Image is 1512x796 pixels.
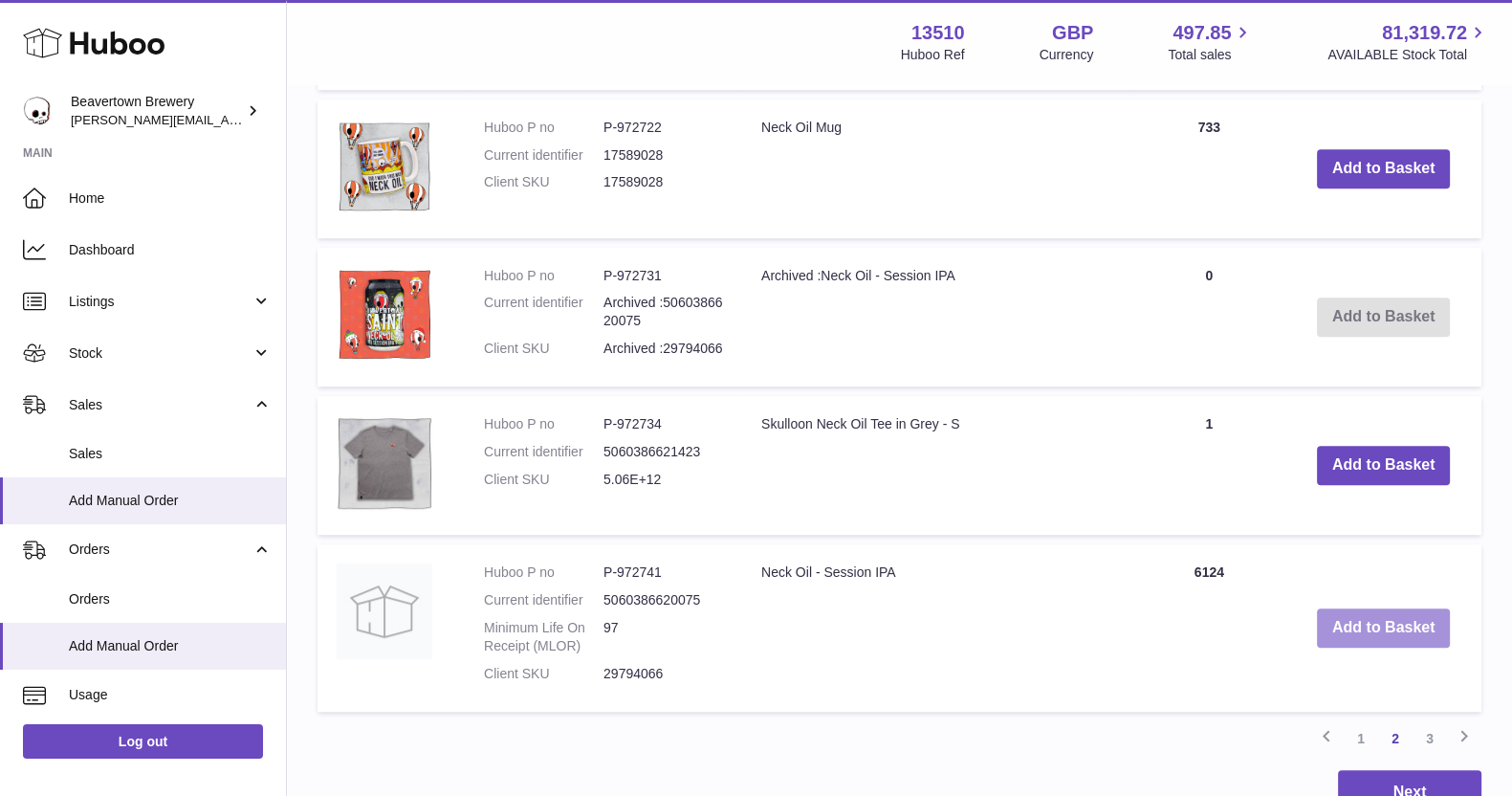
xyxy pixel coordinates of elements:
[603,665,723,683] dd: 29794066
[337,564,432,659] img: Neck Oil - Session IPA
[69,293,252,311] span: Listings
[484,443,603,461] dt: Current identifier
[1413,721,1447,756] a: 3
[1327,46,1489,64] span: AVAILABLE Stock Total
[901,46,965,64] div: Huboo Ref
[603,119,723,137] dd: P-972722
[603,471,723,489] dd: 5.06E+12
[1317,446,1451,485] button: Add to Basket
[69,541,252,559] span: Orders
[1132,248,1285,387] td: 0
[1344,721,1378,756] a: 1
[484,415,603,433] dt: Huboo P no
[1327,20,1489,64] a: 81,319.72 AVAILABLE Stock Total
[69,492,272,510] span: Add Manual Order
[1132,544,1285,711] td: 6124
[484,665,603,683] dt: Client SKU
[69,189,272,208] span: Home
[69,445,272,463] span: Sales
[1172,20,1231,46] span: 497.85
[484,619,603,655] dt: Minimum Life On Receipt (MLOR)
[603,591,723,609] dd: 5060386620075
[1317,149,1451,188] button: Add to Basket
[603,415,723,433] dd: P-972734
[69,637,272,655] span: Add Manual Order
[603,619,723,655] dd: 97
[1132,396,1285,535] td: 1
[603,564,723,582] dd: P-972741
[742,396,1132,535] td: Skulloon Neck Oil Tee in Grey - S
[69,686,272,704] span: Usage
[71,112,486,127] span: [PERSON_NAME][EMAIL_ADDRESS][PERSON_NAME][DOMAIN_NAME]
[484,173,603,191] dt: Client SKU
[71,93,243,129] div: Beavertown Brewery
[742,248,1132,387] td: Archived :Neck Oil - Session IPA
[603,294,723,330] dd: Archived :5060386620075
[1132,99,1285,238] td: 733
[484,591,603,609] dt: Current identifier
[1317,608,1451,648] button: Add to Basket
[69,590,272,608] span: Orders
[484,564,603,582] dt: Huboo P no
[603,173,723,191] dd: 17589028
[911,20,965,46] strong: 13510
[742,99,1132,238] td: Neck Oil Mug
[484,294,603,330] dt: Current identifier
[1040,46,1094,64] div: Currency
[1378,721,1413,756] a: 2
[603,267,723,285] dd: P-972731
[603,443,723,461] dd: 5060386621423
[603,340,723,358] dd: Archived :29794066
[337,119,432,214] img: Neck Oil Mug
[484,267,603,285] dt: Huboo P no
[23,97,52,125] img: richard.gilbert-cross@beavertownbrewery.co.uk
[23,724,263,759] a: Log out
[484,119,603,137] dt: Huboo P no
[69,344,252,363] span: Stock
[69,396,252,414] span: Sales
[484,146,603,165] dt: Current identifier
[1168,20,1253,64] a: 497.85 Total sales
[484,340,603,358] dt: Client SKU
[484,471,603,489] dt: Client SKU
[337,415,432,511] img: Skulloon Neck Oil Tee in Grey - S
[1052,20,1093,46] strong: GBP
[337,267,432,363] img: Archived :Neck Oil - Session IPA
[1168,46,1253,64] span: Total sales
[742,544,1132,711] td: Neck Oil - Session IPA
[1382,20,1467,46] span: 81,319.72
[69,241,272,259] span: Dashboard
[603,146,723,165] dd: 17589028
